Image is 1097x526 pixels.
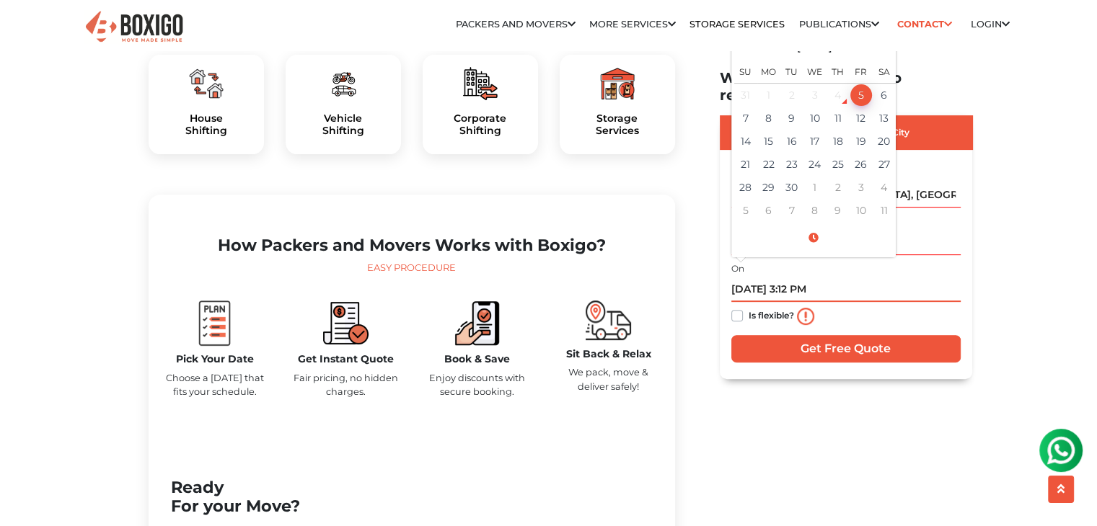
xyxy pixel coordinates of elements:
h5: Storage Services [571,112,664,137]
p: Choose a [DATE] that fits your schedule. [160,371,270,398]
img: boxigo_packers_and_movers_plan [192,300,237,346]
img: boxigo_packers_and_movers_book [454,300,500,346]
h2: How Packers and Movers Works with Boxigo? [160,236,664,255]
img: boxigo_packers_and_movers_move [586,300,631,340]
input: Get Free Quote [731,335,961,362]
a: Storage Services [690,19,785,30]
a: Publications [799,19,879,30]
th: Fr [850,58,873,84]
img: info [797,308,814,325]
a: Select Time [734,231,893,244]
th: Sa [873,58,896,84]
img: boxigo_packers_and_movers_plan [189,66,224,101]
p: Enjoy discounts with secure booking. [423,371,532,398]
img: whatsapp-icon.svg [14,14,43,43]
a: CorporateShifting [434,112,527,137]
a: VehicleShifting [297,112,389,137]
th: Mo [757,58,780,84]
div: Easy Procedure [160,261,664,275]
th: Su [734,58,757,84]
h5: Book & Save [423,353,532,365]
img: boxigo_packers_and_movers_plan [600,66,635,101]
th: We [803,58,827,84]
img: boxigo_packers_and_movers_compare [323,300,369,346]
a: HouseShifting [160,112,252,137]
a: Login [971,19,1010,30]
img: boxigo_packers_and_movers_plan [326,66,361,101]
p: We pack, move & deliver safely! [554,365,664,393]
h5: Corporate Shifting [434,112,527,137]
th: Tu [780,58,803,84]
button: scroll up [1048,476,1074,503]
h2: Where are you going to relocate? [720,69,972,104]
a: Contact [893,13,957,35]
img: Boxigo [84,9,185,45]
input: Moving date [731,277,961,302]
img: boxigo_packers_and_movers_plan [463,66,498,101]
label: On [731,262,744,275]
a: Packers and Movers [456,19,576,30]
h2: Ready For your Move? [171,478,359,517]
h5: Sit Back & Relax [554,348,664,360]
label: Is flexible? [749,307,794,322]
h5: Pick Your Date [160,353,270,365]
th: Th [827,58,850,84]
h5: Get Instant Quote [291,353,401,365]
a: More services [589,19,676,30]
p: Fair pricing, no hidden charges. [291,371,401,398]
div: 4 [827,84,849,106]
a: StorageServices [571,112,664,137]
h5: Vehicle Shifting [297,112,389,137]
h5: House Shifting [160,112,252,137]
